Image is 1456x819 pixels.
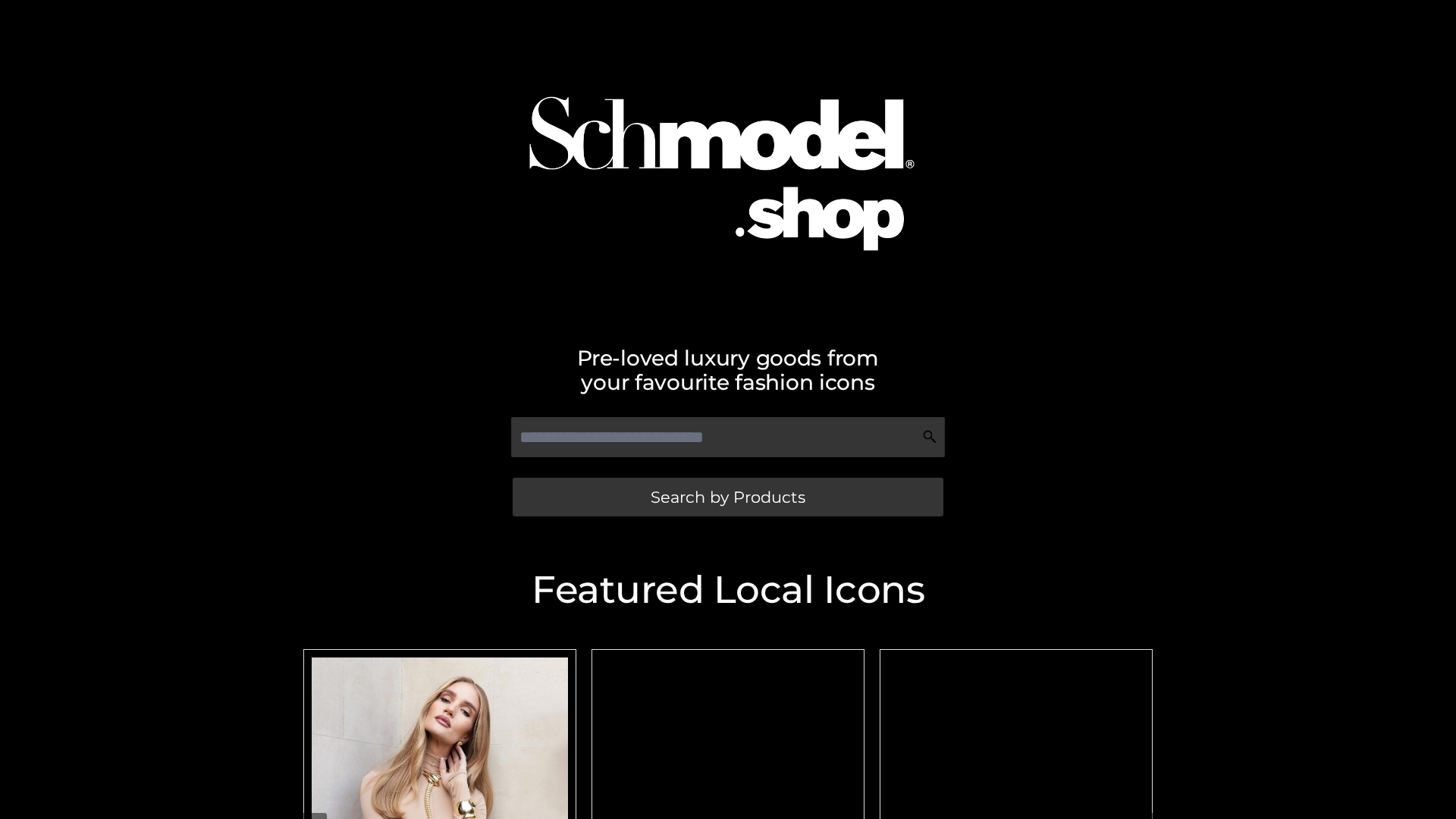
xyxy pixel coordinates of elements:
a: Search by Products [513,478,943,516]
h2: Featured Local Icons​ [296,571,1160,609]
span: Search by Products [651,489,805,505]
h2: Pre-loved luxury goods from your favourite fashion icons [296,346,1160,394]
img: Search Icon [922,429,937,444]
